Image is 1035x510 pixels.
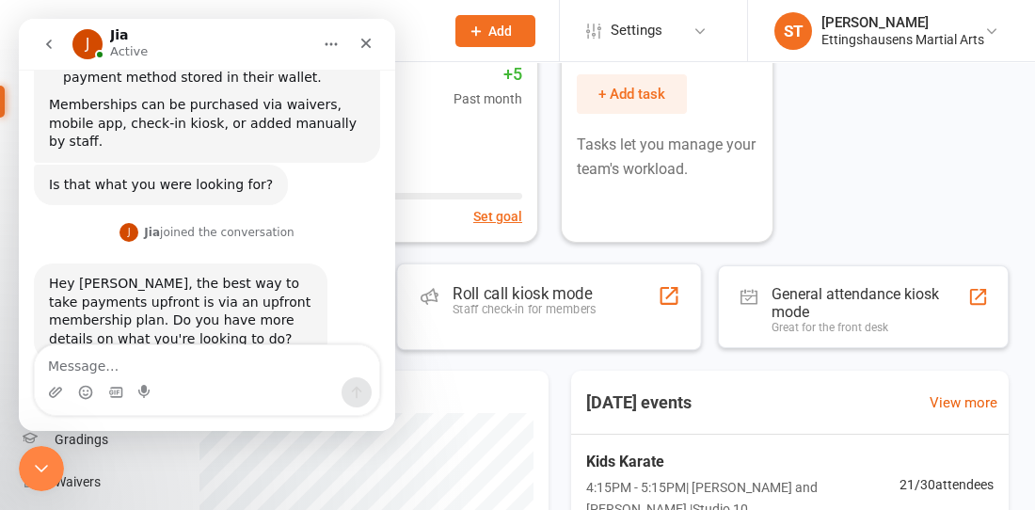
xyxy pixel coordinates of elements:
[15,245,309,341] div: Hey [PERSON_NAME], the best way to take payments upfront is via an upfront membership plan. Do yo...
[19,19,395,431] iframe: Intercom live chat
[453,284,596,303] div: Roll call kiosk mode
[125,205,275,222] div: joined the conversation
[30,157,254,176] div: Is that what you were looking for?
[119,366,135,381] button: Start recording
[125,207,141,220] b: Jia
[611,9,662,52] span: Settings
[323,359,353,389] button: Send a message…
[455,15,535,47] button: Add
[91,24,129,42] p: Active
[89,366,104,381] button: Gif picker
[772,321,968,334] div: Great for the front desk
[23,419,200,461] a: Gradings
[900,474,994,495] span: 21 / 30 attendees
[55,474,101,489] div: Waivers
[774,12,812,50] div: ST
[29,366,44,381] button: Upload attachment
[15,146,361,202] div: Toby says…
[586,450,900,474] span: Kids Karate
[295,8,330,43] button: Home
[577,133,757,181] p: Tasks let you manage your team's workload.
[19,446,64,491] iframe: Intercom live chat
[453,303,596,317] div: Staff check-in for members
[55,432,108,447] div: Gradings
[473,206,522,227] button: Set goal
[101,204,119,223] div: Profile image for Jia
[30,256,294,329] div: Hey [PERSON_NAME], the best way to take payments upfront is via an upfront membership plan. Do yo...
[571,386,707,420] h3: [DATE] events
[44,33,346,68] li: Use if the member has a payment method stored in their wallet.
[930,391,997,414] a: View more
[330,8,364,41] div: Close
[488,24,512,39] span: Add
[821,14,984,31] div: [PERSON_NAME]
[111,18,431,44] input: Search...
[16,327,360,359] textarea: Message…
[23,461,200,503] a: Waivers
[454,88,522,109] span: Past month
[15,146,269,187] div: Is that what you were looking for?
[59,366,74,381] button: Emoji picker
[577,74,687,114] button: + Add task
[15,245,361,382] div: Jia says…
[30,77,346,133] div: Memberships can be purchased via waivers, mobile app, check-in kiosk, or added manually by staff.
[15,201,361,245] div: Jia says…
[821,31,984,48] div: Ettingshausens Martial Arts
[454,61,522,88] span: +5
[772,285,968,321] div: General attendance kiosk mode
